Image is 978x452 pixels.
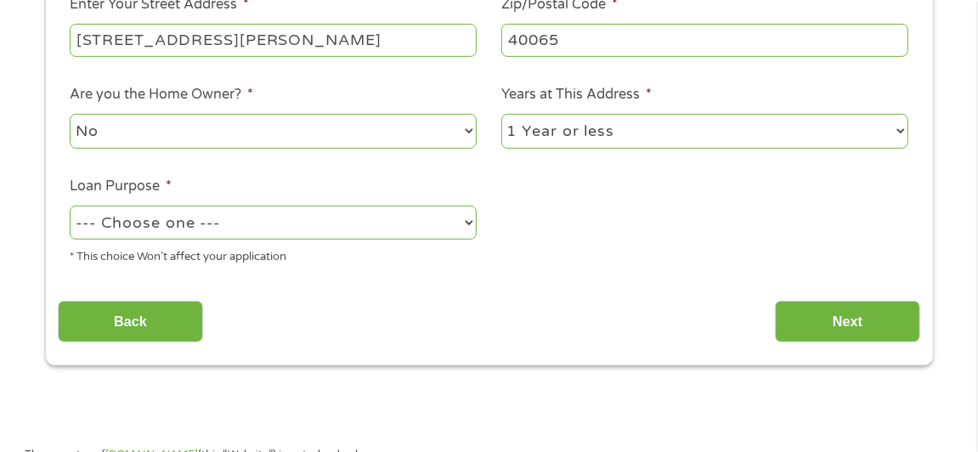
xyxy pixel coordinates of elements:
[70,178,172,195] label: Loan Purpose
[501,86,652,104] label: Years at This Address
[70,24,477,56] input: 1 Main Street
[58,301,203,342] input: Back
[70,243,477,266] div: * This choice Won’t affect your application
[775,301,920,342] input: Next
[70,86,253,104] label: Are you the Home Owner?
